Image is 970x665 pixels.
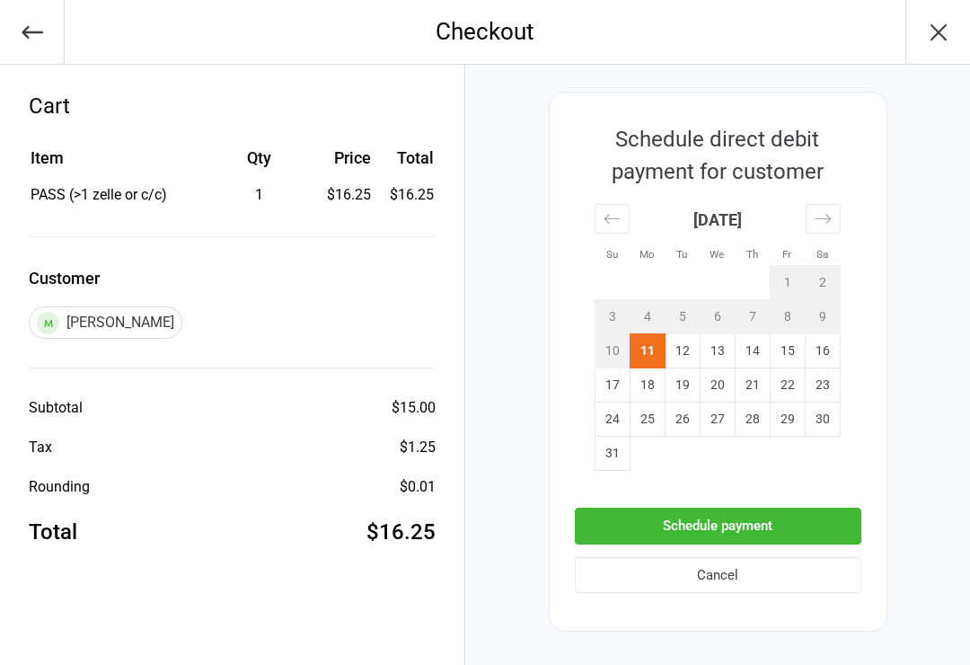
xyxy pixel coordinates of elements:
div: $16.25 [366,516,436,548]
th: Total [378,146,435,182]
td: $16.25 [378,184,435,206]
div: Calendar [575,188,860,492]
td: Thursday, August 21, 2025 [735,368,770,403]
small: Sa [816,248,828,261]
div: Rounding [29,476,90,498]
div: 1 [207,184,311,206]
td: Saturday, August 16, 2025 [805,334,840,368]
td: Saturday, August 23, 2025 [805,368,840,403]
div: Total [29,516,77,548]
small: Mo [639,248,655,261]
td: Friday, August 15, 2025 [770,334,805,368]
div: $0.01 [400,476,436,498]
div: Subtotal [29,397,83,419]
td: Sunday, August 24, 2025 [595,403,630,437]
td: Not available. Sunday, August 3, 2025 [595,300,630,334]
td: Tuesday, August 12, 2025 [665,334,700,368]
div: $15.00 [392,397,436,419]
strong: [DATE] [693,210,742,229]
td: Wednesday, August 20, 2025 [700,368,735,403]
td: Sunday, August 17, 2025 [595,368,630,403]
td: Not available. Thursday, August 7, 2025 [735,300,770,334]
label: Customer [29,266,436,290]
td: Not available. Saturday, August 2, 2025 [805,266,840,300]
span: PASS (>1 zelle or c/c) [31,186,167,203]
td: Not available. Friday, August 8, 2025 [770,300,805,334]
td: Selected. Monday, August 11, 2025 [630,334,665,368]
td: Not available. Monday, August 4, 2025 [630,300,665,334]
td: Wednesday, August 27, 2025 [700,403,735,437]
button: Cancel [575,557,861,594]
div: Move backward to switch to the previous month. [595,204,630,234]
div: $16.25 [313,184,370,206]
div: Cart [29,90,436,122]
td: Sunday, August 31, 2025 [595,437,630,471]
th: Qty [207,146,311,182]
div: Schedule direct debit payment for customer [575,123,860,188]
td: Friday, August 22, 2025 [770,368,805,403]
td: Monday, August 25, 2025 [630,403,665,437]
small: Tu [676,248,687,261]
td: Thursday, August 14, 2025 [735,334,770,368]
small: Su [606,248,618,261]
div: Tax [29,437,52,458]
td: Not available. Saturday, August 9, 2025 [805,300,840,334]
div: [PERSON_NAME] [29,306,182,339]
td: Tuesday, August 19, 2025 [665,368,700,403]
td: Thursday, August 28, 2025 [735,403,770,437]
td: Tuesday, August 26, 2025 [665,403,700,437]
button: Schedule payment [575,508,861,545]
td: Friday, August 29, 2025 [770,403,805,437]
td: Not available. Tuesday, August 5, 2025 [665,300,700,334]
div: $1.25 [400,437,436,458]
td: Not available. Sunday, August 10, 2025 [595,334,630,368]
td: Wednesday, August 13, 2025 [700,334,735,368]
th: Item [31,146,206,182]
div: Price [313,146,370,170]
td: Saturday, August 30, 2025 [805,403,840,437]
small: We [710,248,724,261]
small: Th [746,248,758,261]
td: Monday, August 18, 2025 [630,368,665,403]
td: Not available. Friday, August 1, 2025 [770,266,805,300]
div: Move forward to switch to the next month. [806,204,841,234]
td: Not available. Wednesday, August 6, 2025 [700,300,735,334]
small: Fr [782,248,791,261]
